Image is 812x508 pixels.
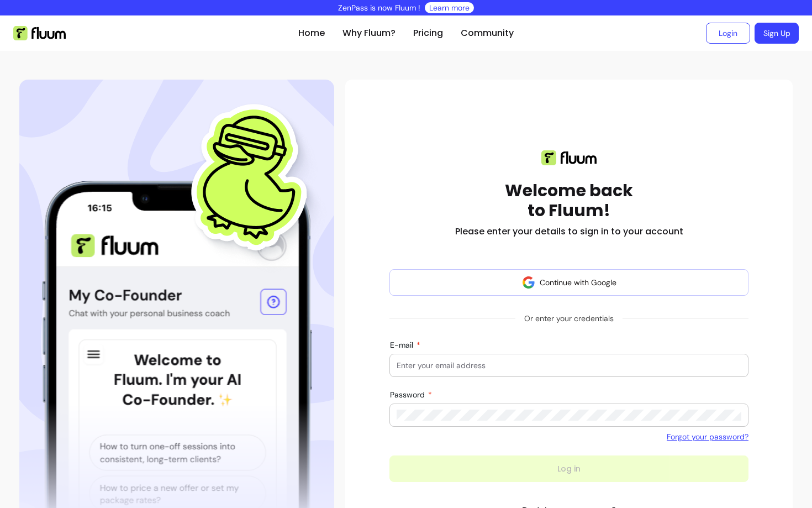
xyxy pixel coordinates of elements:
[397,360,741,371] input: E-mail
[413,27,443,40] a: Pricing
[522,276,535,289] img: avatar
[455,225,683,238] h2: Please enter your details to sign in to your account
[298,27,325,40] a: Home
[461,27,514,40] a: Community
[667,431,748,442] a: Forgot your password?
[397,410,741,421] input: Password
[755,23,799,44] a: Sign Up
[342,27,396,40] a: Why Fluum?
[13,26,66,40] img: Fluum Logo
[706,23,750,44] a: Login
[390,340,415,350] span: E-mail
[390,390,427,400] span: Password
[515,308,623,328] span: Or enter your credentials
[389,269,748,296] button: Continue with Google
[429,2,470,13] a: Learn more
[505,181,633,221] h1: Welcome back to Fluum!
[338,2,420,13] p: ZenPass is now Fluum !
[541,150,597,165] img: Fluum logo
